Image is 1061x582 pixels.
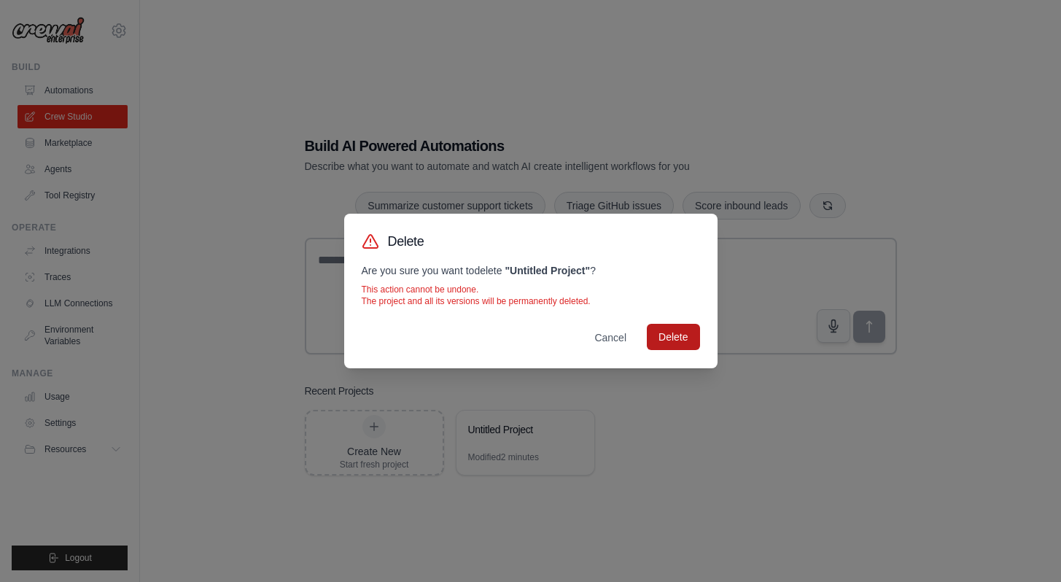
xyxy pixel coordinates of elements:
[362,263,700,278] p: Are you sure you want to delete ?
[362,284,700,295] p: This action cannot be undone.
[647,324,699,350] button: Delete
[388,231,424,252] h3: Delete
[583,325,638,351] button: Cancel
[362,295,700,307] p: The project and all its versions will be permanently deleted.
[505,265,590,276] strong: " Untitled Project "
